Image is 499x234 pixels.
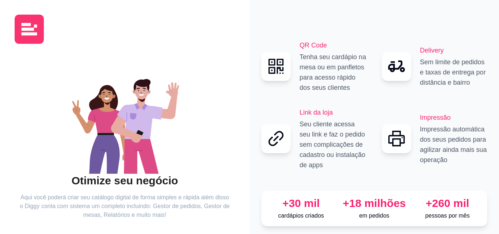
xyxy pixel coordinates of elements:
div: animation [20,64,230,174]
img: logo [15,15,44,44]
article: Aqui você poderá criar seu catálogo digital de forma simples e rápida além disso o Diggy conta co... [20,193,230,219]
div: +30 mil [267,197,335,210]
p: em pedidos [340,211,408,220]
h2: Link da loja [300,107,367,118]
p: pessoas por mês [414,211,481,220]
p: Tenha seu cardápio na mesa ou em panfletos para acesso rápido dos seus clientes [300,52,367,93]
p: Seu cliente acessa seu link e faz o pedido sem complicações de cadastro ou instalação de apps [300,119,367,170]
h2: Impressão [420,112,488,123]
div: +260 mil [414,197,481,210]
h2: Delivery [420,45,488,55]
h2: QR Code [300,40,367,50]
p: Sem limite de pedidos e taxas de entrega por distância e bairro [420,57,488,88]
h2: Otimize seu negócio [20,174,230,188]
p: cardápios criados [267,211,335,220]
p: Impressão automática dos seus pedidos para agilizar ainda mais sua operação [420,124,488,165]
div: +18 milhões [340,197,408,210]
